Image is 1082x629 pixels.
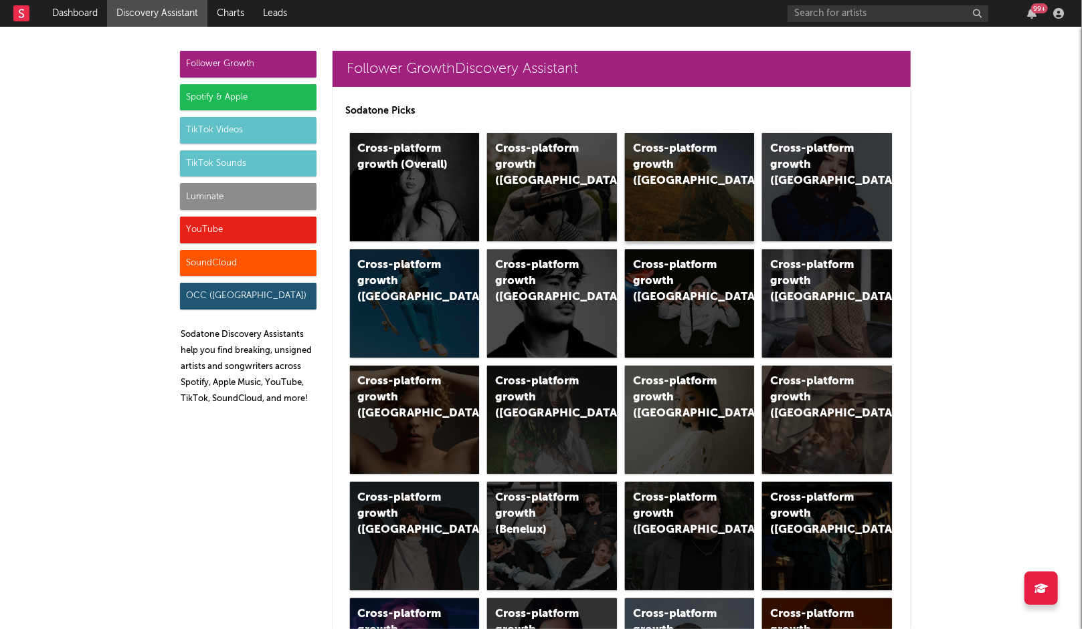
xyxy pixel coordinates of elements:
a: Cross-platform growth ([GEOGRAPHIC_DATA]) [625,366,755,474]
p: Sodatone Discovery Assistants help you find breaking, unsigned artists and songwriters across Spo... [181,327,317,407]
a: Cross-platform growth (Benelux) [487,482,617,590]
a: Cross-platform growth ([GEOGRAPHIC_DATA]) [487,133,617,241]
div: Cross-platform growth ([GEOGRAPHIC_DATA]) [770,374,861,422]
div: Cross-platform growth ([GEOGRAPHIC_DATA]) [770,257,861,305]
div: Cross-platform growth ([GEOGRAPHIC_DATA]) [633,490,724,538]
div: Cross-platform growth ([GEOGRAPHIC_DATA]) [770,490,861,538]
input: Search for artists [788,5,988,22]
div: Cross-platform growth ([GEOGRAPHIC_DATA]) [358,257,449,305]
div: Cross-platform growth ([GEOGRAPHIC_DATA]) [495,257,586,305]
a: Cross-platform growth ([GEOGRAPHIC_DATA]/GSA) [625,249,755,358]
p: Sodatone Picks [346,103,897,119]
a: Cross-platform growth ([GEOGRAPHIC_DATA]) [762,482,892,590]
div: Cross-platform growth ([GEOGRAPHIC_DATA]) [358,490,449,538]
div: Cross-platform growth (Benelux) [495,490,586,538]
a: Cross-platform growth ([GEOGRAPHIC_DATA]) [350,482,480,590]
div: 99 + [1031,3,1048,13]
div: TikTok Videos [180,117,317,144]
div: Cross-platform growth ([GEOGRAPHIC_DATA]) [495,141,586,189]
a: Follower GrowthDiscovery Assistant [333,51,911,87]
div: Cross-platform growth ([GEOGRAPHIC_DATA]/GSA) [633,257,724,305]
a: Cross-platform growth ([GEOGRAPHIC_DATA]) [762,366,892,474]
a: Cross-platform growth ([GEOGRAPHIC_DATA]) [762,133,892,241]
a: Cross-platform growth ([GEOGRAPHIC_DATA]) [625,482,755,590]
div: Cross-platform growth ([GEOGRAPHIC_DATA]) [770,141,861,189]
a: Cross-platform growth (Overall) [350,133,480,241]
div: Spotify & Apple [180,84,317,111]
div: TikTok Sounds [180,150,317,177]
a: Cross-platform growth ([GEOGRAPHIC_DATA]) [487,249,617,358]
a: Cross-platform growth ([GEOGRAPHIC_DATA]) [487,366,617,474]
div: Luminate [180,183,317,210]
div: Cross-platform growth ([GEOGRAPHIC_DATA]) [495,374,586,422]
div: Cross-platform growth ([GEOGRAPHIC_DATA]) [633,141,724,189]
div: Follower Growth [180,51,317,78]
div: Cross-platform growth ([GEOGRAPHIC_DATA]) [633,374,724,422]
div: SoundCloud [180,250,317,277]
div: Cross-platform growth (Overall) [358,141,449,173]
a: Cross-platform growth ([GEOGRAPHIC_DATA]) [350,249,480,358]
div: OCC ([GEOGRAPHIC_DATA]) [180,283,317,309]
a: Cross-platform growth ([GEOGRAPHIC_DATA]) [350,366,480,474]
a: Cross-platform growth ([GEOGRAPHIC_DATA]) [625,133,755,241]
div: YouTube [180,217,317,243]
div: Cross-platform growth ([GEOGRAPHIC_DATA]) [358,374,449,422]
a: Cross-platform growth ([GEOGRAPHIC_DATA]) [762,249,892,358]
button: 99+ [1027,8,1036,19]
